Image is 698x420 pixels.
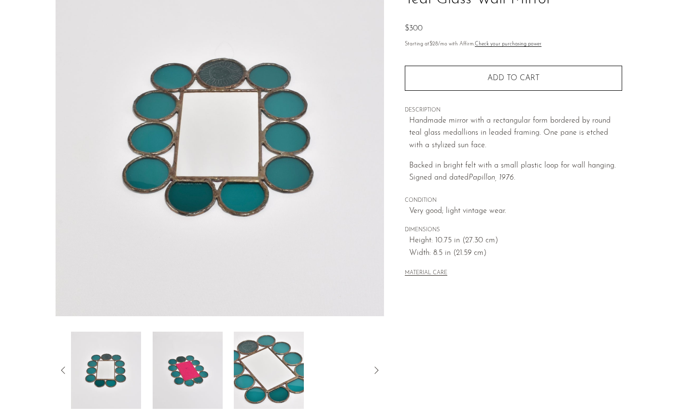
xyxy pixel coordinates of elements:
[405,196,622,205] span: CONDITION
[405,25,423,32] span: $300
[405,40,622,49] p: Starting at /mo with Affirm.
[409,205,622,218] span: Very good; light vintage wear.
[71,332,141,409] img: Teal Glass Wall Mirror
[152,332,222,409] img: Teal Glass Wall Mirror
[405,226,622,235] span: DIMENSIONS
[405,106,622,115] span: DESCRIPTION
[405,66,622,91] button: Add to cart
[409,160,622,184] p: Backed in bright felt with a small plastic loop for wall hanging. Signed and dated
[475,42,541,47] a: Check your purchasing power - Learn more about Affirm Financing (opens in modal)
[487,74,540,83] span: Add to cart
[405,270,447,277] button: MATERIAL CARE
[409,247,622,260] span: Width: 8.5 in (21.59 cm)
[469,174,515,182] em: Papillon, 1976.
[409,235,622,247] span: Height: 10.75 in (27.30 cm)
[409,115,622,152] p: Handmade mirror with a rectangular form bordered by round teal glass medallions in leaded framing...
[429,42,438,47] span: $28
[234,332,304,409] img: Teal Glass Wall Mirror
